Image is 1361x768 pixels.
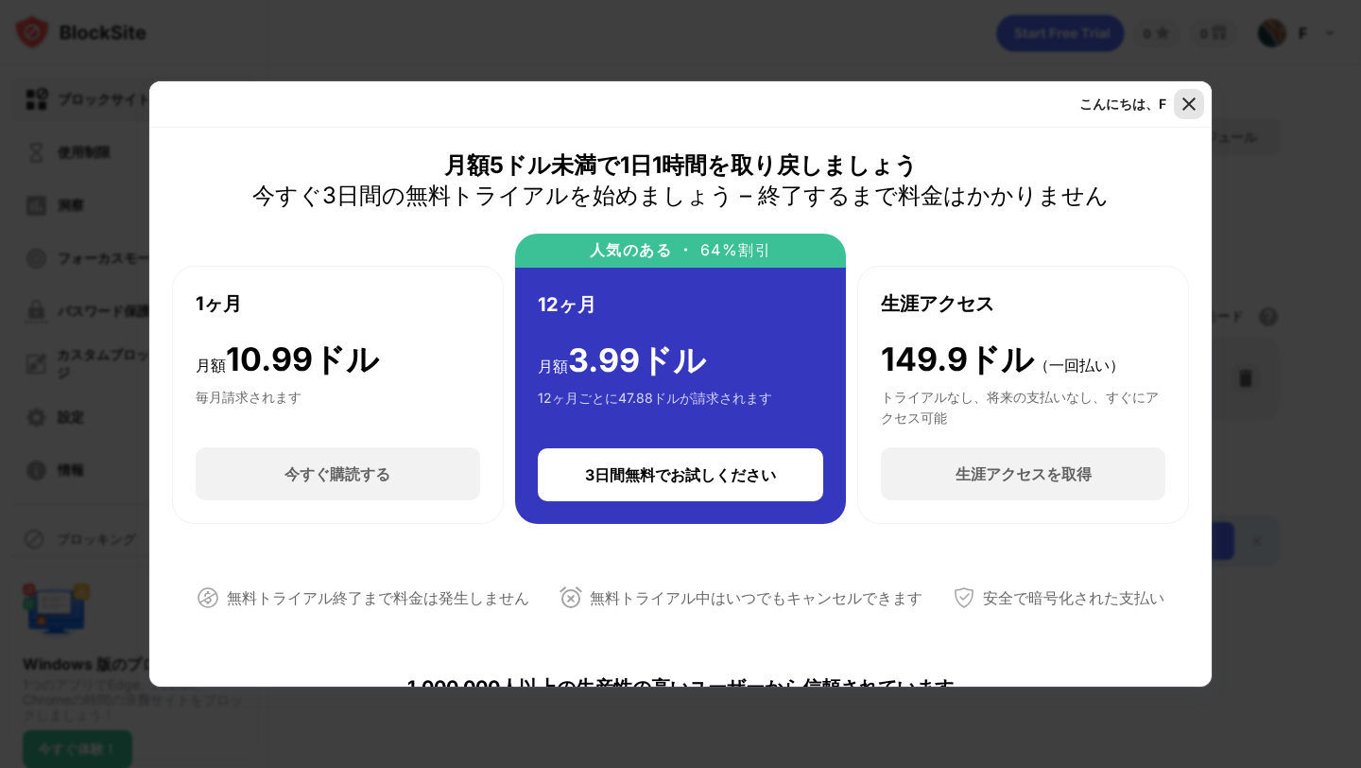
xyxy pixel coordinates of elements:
[881,292,994,315] font: 生涯アクセス
[284,464,390,483] font: 今すぐ購読する
[444,151,918,179] font: 月額5ドル未満で1日1時間を取り戻しましょう
[196,389,301,405] font: 毎月請求されます
[956,464,1092,483] font: 生涯アクセスを取得
[226,340,313,378] font: 10.99
[252,182,1109,209] font: 今すぐ3日間の無料トライアルを始めましょう – 終了するまで料金はかかりません
[538,357,568,375] font: 月額
[538,390,772,406] font: 12ヶ月ごとに47.88ドルが請求されます
[560,586,582,609] img: いつでもキャンセル可能
[313,340,379,378] font: ドル
[590,240,695,259] font: 人気のある ・
[227,588,529,607] font: 無料トライアル終了まで料金は発生しません
[1079,96,1166,112] font: こんにちは、F
[585,465,776,484] font: 3日間無料でお試しください
[197,586,219,609] img: 支払わない
[640,340,706,379] font: ドル
[700,240,772,259] font: 64%割引
[407,676,954,699] font: 1,000,000人以上の生産性の高いユーザーから信頼されています
[196,356,226,375] font: 月額
[881,389,1159,426] font: トライアルなし、将来の支払いなし、すぐにアクセス可能
[1034,356,1125,375] font: （一回払い）
[881,340,1034,378] font: 149.9ドル
[953,586,975,609] img: 安全な支払い
[568,340,640,379] font: 3.99
[538,293,596,316] font: 12ヶ月
[590,588,922,607] font: 無料トライアル中はいつでもキャンセルできます
[196,292,242,315] font: 1ヶ月
[983,588,1164,607] font: 安全で暗号化された支払い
